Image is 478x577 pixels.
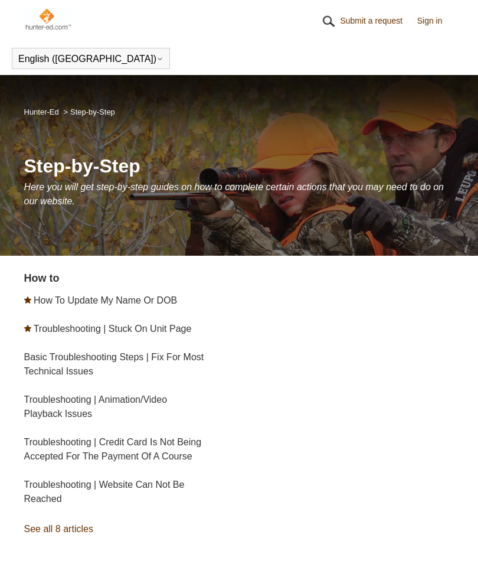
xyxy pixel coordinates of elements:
[18,54,163,64] button: English ([GEOGRAPHIC_DATA])
[24,152,454,180] h1: Step-by-Step
[24,272,60,284] a: How to
[24,107,59,116] a: Hunter-Ed
[24,437,202,461] a: Troubleshooting | Credit Card Is Not Being Accepted For The Payment Of A Course
[34,324,192,334] a: Troubleshooting | Stuck On Unit Page
[24,296,31,304] svg: Promoted article
[61,107,114,116] li: Step-by-Step
[24,395,168,419] a: Troubleshooting | Animation/Video Playback Issues
[417,15,454,27] a: Sign in
[24,513,218,545] a: See all 8 articles
[24,480,185,504] a: Troubleshooting | Website Can Not Be Reached
[320,12,338,30] img: 01HZPCYR30PPJAEEB9XZ5RGHQY
[24,107,61,116] li: Hunter-Ed
[34,295,177,305] a: How To Update My Name Or DOB
[24,180,454,208] p: Here you will get step-by-step guides on how to complete certain actions that you may need to do ...
[24,352,204,376] a: Basic Troubleshooting Steps | Fix For Most Technical Issues
[340,15,414,27] a: Submit a request
[24,325,31,332] svg: Promoted article
[24,7,72,31] img: Hunter-Ed Help Center home page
